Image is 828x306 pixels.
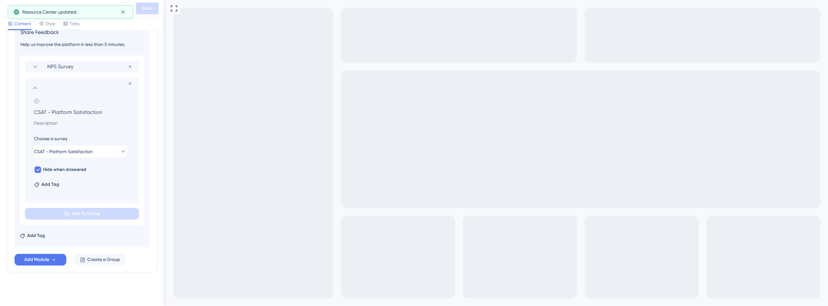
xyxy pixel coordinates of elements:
span: Add Tag [41,181,59,188]
div: NPS Survey [25,61,139,73]
div: Choose a survey [34,135,133,142]
span: Style [45,20,55,28]
button: Add Module [15,254,66,266]
span: Content [14,20,31,28]
span: Add To Group [71,210,100,218]
span: Save [142,5,152,12]
button: Create a Group [74,254,126,266]
span: Hide when answered [43,166,86,174]
div: 3 [37,3,39,8]
span: NPS Survey [47,63,128,71]
button: Add To Group [25,208,139,220]
input: Description [20,40,145,49]
input: Header [29,108,138,117]
span: Help Center [4,2,33,9]
input: Description [29,119,138,127]
button: Save [136,3,158,14]
span: Create a Group [87,256,120,264]
button: Add Tag [20,232,45,240]
span: Add Tag [27,232,45,240]
span: CSAT - Platform Satisfaction [34,148,93,155]
button: Add Tag [34,181,59,188]
button: CSAT - Platform Satisfaction [34,145,126,158]
span: Tabs [70,20,80,28]
div: [PERSON_NAME][GEOGRAPHIC_DATA] [21,4,119,13]
input: Header [20,27,145,37]
span: Resource Center updated. [22,8,77,16]
span: Add Module [24,256,49,264]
